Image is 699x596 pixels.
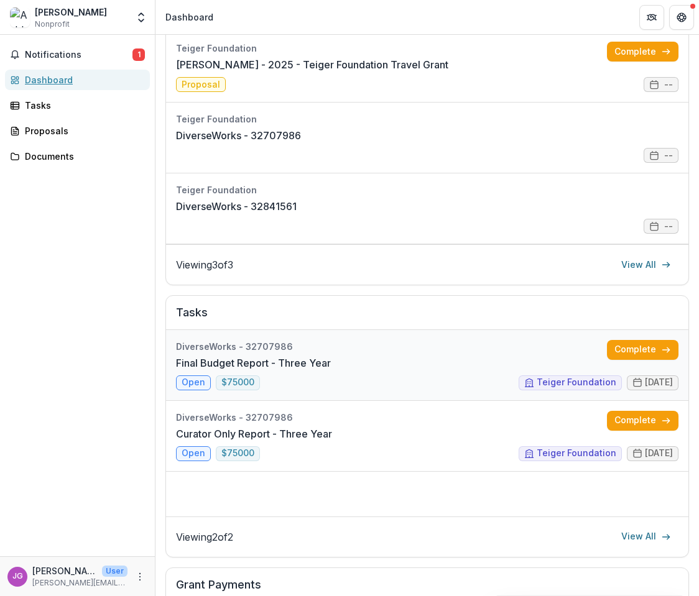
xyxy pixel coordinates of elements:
button: Get Help [669,5,694,30]
a: Complete [607,411,678,431]
p: Viewing 2 of 2 [176,530,233,544]
button: Notifications1 [5,45,150,65]
p: User [102,566,127,577]
div: Proposals [25,124,140,137]
a: Dashboard [5,70,150,90]
div: Jennifer Gardner [12,572,23,580]
a: Final Budget Report - Three Year [176,355,331,370]
a: [PERSON_NAME] - 2025 - Teiger Foundation Travel Grant [176,57,448,72]
div: [PERSON_NAME] [35,6,107,19]
span: Notifications [25,50,132,60]
a: View All [614,255,678,275]
a: Documents [5,146,150,167]
p: [PERSON_NAME] [32,564,97,577]
a: DiverseWorks - 32841561 [176,199,297,214]
a: DiverseWorks - 32707986 [176,128,301,143]
div: Tasks [25,99,140,112]
a: Complete [607,340,678,360]
img: Ashley DeHoyos Sauder [10,7,30,27]
a: Proposals [5,121,150,141]
p: Viewing 3 of 3 [176,257,233,272]
span: Nonprofit [35,19,70,30]
p: [PERSON_NAME][EMAIL_ADDRESS][DOMAIN_NAME] [32,577,127,589]
span: 1 [132,48,145,61]
nav: breadcrumb [160,8,218,26]
button: Open entity switcher [132,5,150,30]
div: Documents [25,150,140,163]
a: Curator Only Report - Three Year [176,426,332,441]
a: View All [614,527,678,547]
button: Partners [639,5,664,30]
div: Dashboard [25,73,140,86]
button: More [132,569,147,584]
a: Tasks [5,95,150,116]
div: Dashboard [165,11,213,24]
a: Complete [607,42,678,62]
h2: Tasks [176,306,678,329]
